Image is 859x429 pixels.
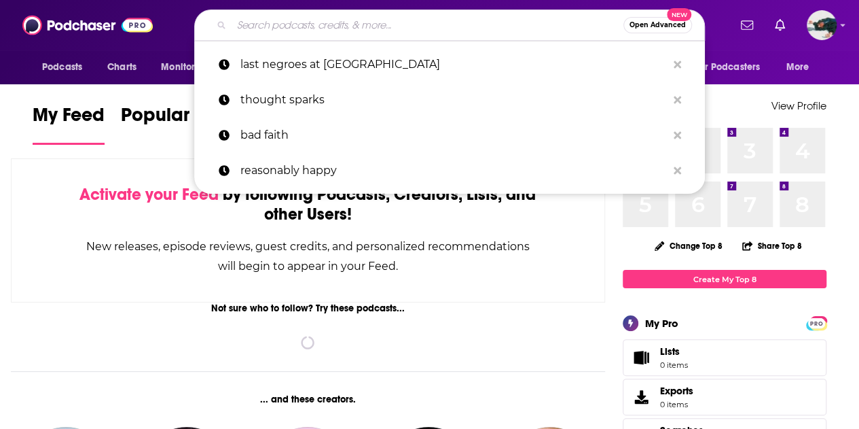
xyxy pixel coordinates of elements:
div: Not sure who to follow? Try these podcasts... [11,303,605,314]
a: bad faith [194,118,705,153]
img: Podchaser - Follow, Share and Rate Podcasts [22,12,153,38]
span: Exports [660,385,693,397]
a: Show notifications dropdown [735,14,759,37]
span: My Feed [33,103,105,135]
button: Show profile menu [807,10,837,40]
span: Lists [660,345,680,358]
img: User Profile [807,10,837,40]
span: Lists [627,348,655,367]
span: Charts [107,58,136,77]
a: Popular Feed [121,103,236,145]
span: Open Advanced [629,22,686,29]
button: open menu [777,54,826,80]
a: PRO [808,318,824,328]
span: 0 items [660,360,688,370]
a: Show notifications dropdown [769,14,790,37]
span: Logged in as fsg.publicity [807,10,837,40]
div: Search podcasts, credits, & more... [194,10,705,41]
a: Lists [623,339,826,376]
button: open menu [151,54,227,80]
span: PRO [808,318,824,328]
a: View Profile [771,99,826,112]
span: Podcasts [42,58,82,77]
a: reasonably happy [194,153,705,188]
button: Open AdvancedNew [623,17,692,33]
input: Search podcasts, credits, & more... [232,14,623,36]
span: Activate your Feed [79,184,219,205]
button: Share Top 8 [742,233,803,259]
p: reasonably happy [240,153,667,188]
span: New [667,8,691,21]
a: My Feed [33,103,105,145]
span: For Podcasters [695,58,760,77]
span: Popular Feed [121,103,236,135]
button: open menu [33,54,100,80]
span: 0 items [660,400,693,409]
a: Create My Top 8 [623,270,826,288]
a: thought sparks [194,82,705,118]
a: last negroes at [GEOGRAPHIC_DATA] [194,47,705,82]
button: Change Top 8 [646,237,731,254]
span: Monitoring [161,58,209,77]
p: thought sparks [240,82,667,118]
div: ... and these creators. [11,394,605,405]
div: by following Podcasts, Creators, Lists, and other Users! [79,185,536,224]
div: My Pro [645,317,678,330]
button: open menu [686,54,780,80]
a: Exports [623,379,826,415]
span: Lists [660,345,688,358]
div: New releases, episode reviews, guest credits, and personalized recommendations will begin to appe... [79,237,536,276]
span: More [786,58,809,77]
a: Charts [98,54,145,80]
p: last negroes at harvard [240,47,667,82]
p: bad faith [240,118,667,153]
span: Exports [627,388,655,407]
